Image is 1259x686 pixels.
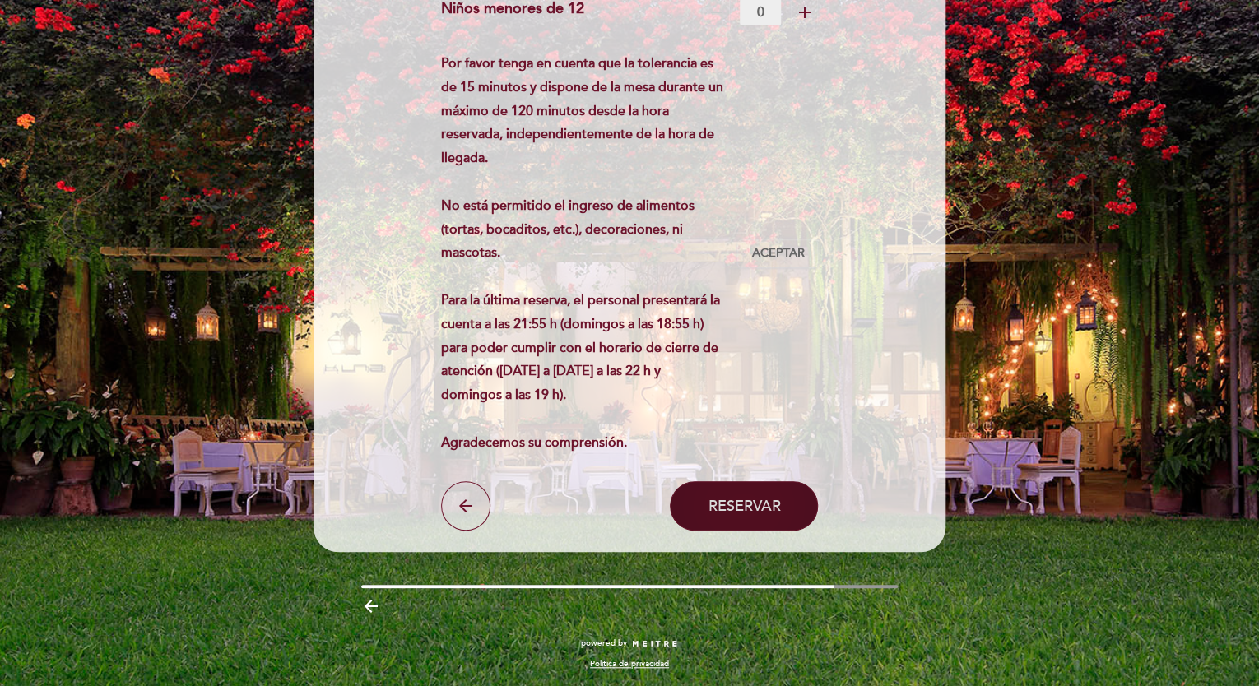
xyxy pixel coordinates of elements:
i: add [795,2,815,22]
i: arrow_back [456,496,476,516]
button: Aceptar [737,239,818,267]
i: remove [707,2,727,22]
button: Reservar [670,481,818,531]
span: powered by [581,637,627,649]
a: Política de privacidad [590,658,669,670]
button: arrow_back [441,481,490,531]
i: arrow_backward [361,596,381,616]
span: Aceptar [751,245,804,262]
img: MEITRE [631,640,678,648]
a: powered by [581,637,678,649]
span: Reservar [708,497,780,515]
div: Por favor tenga en cuenta que la tolerancia es de 15 minutos y dispone de la mesa durante un máxi... [441,52,738,455]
